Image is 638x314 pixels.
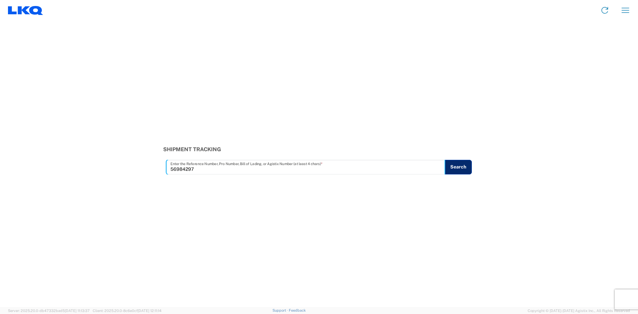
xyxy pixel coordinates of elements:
[445,160,472,174] button: Search
[272,308,289,312] a: Support
[93,309,161,313] span: Client: 2025.20.0-8c6e0cf
[138,309,161,313] span: [DATE] 12:11:14
[289,308,306,312] a: Feedback
[163,146,475,153] h3: Shipment Tracking
[8,309,90,313] span: Server: 2025.20.0-db47332bad5
[65,309,90,313] span: [DATE] 11:13:37
[528,308,630,314] span: Copyright © [DATE]-[DATE] Agistix Inc., All Rights Reserved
